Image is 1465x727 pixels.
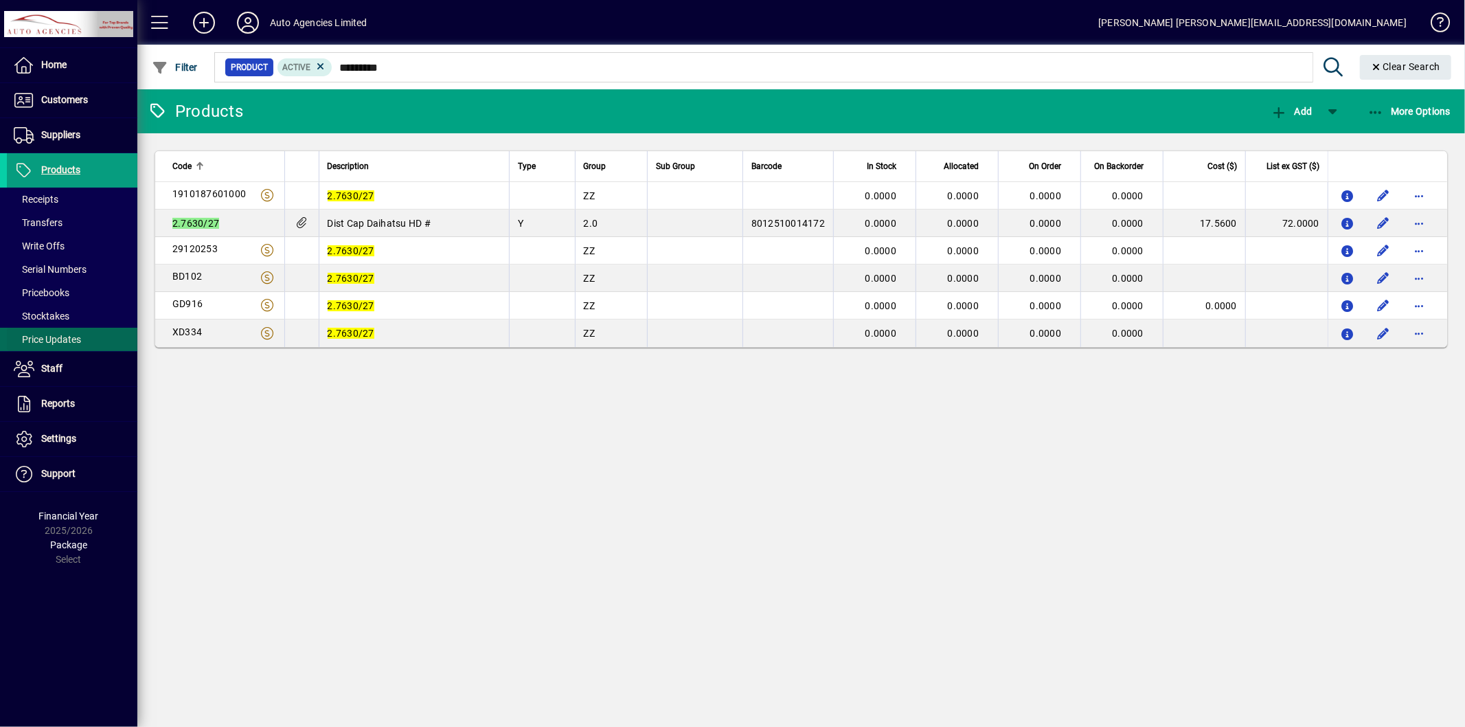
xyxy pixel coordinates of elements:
em: 2.7630/27 [328,328,374,339]
a: Suppliers [7,118,137,153]
span: 2.0 [584,218,598,229]
span: Receipts [14,194,58,205]
span: Home [41,59,67,70]
span: 0.0000 [948,245,979,256]
span: 0.0000 [1030,218,1062,229]
a: Reports [7,387,137,421]
button: Clear [1360,55,1452,80]
span: 0.0000 [1113,328,1144,339]
span: Product [231,60,268,74]
td: 72.0000 [1245,210,1328,237]
button: Edit [1372,212,1394,234]
button: Profile [226,10,270,35]
span: Support [41,468,76,479]
span: 0.0000 [1113,218,1144,229]
em: 2.7630/27 [328,190,374,201]
span: 0.0000 [1113,190,1144,201]
a: Settings [7,422,137,456]
span: In Stock [867,159,896,174]
button: Add [182,10,226,35]
span: ZZ [584,273,595,284]
a: Write Offs [7,234,137,258]
span: 0.0000 [1113,273,1144,284]
span: More Options [1367,106,1451,117]
span: Allocated [944,159,979,174]
span: Description [328,159,370,174]
span: 0.0000 [865,300,897,311]
span: GD916 [172,298,203,309]
button: Edit [1372,267,1394,289]
span: 0.0000 [1030,245,1062,256]
span: Barcode [751,159,782,174]
span: Settings [41,433,76,444]
div: Sub Group [656,159,734,174]
button: More options [1408,240,1430,262]
div: On Order [1007,159,1074,174]
span: ZZ [584,328,595,339]
td: 17.5600 [1163,210,1245,237]
span: Serial Numbers [14,264,87,275]
div: Barcode [751,159,825,174]
span: Filter [152,62,198,73]
div: In Stock [842,159,909,174]
a: Support [7,457,137,491]
a: Home [7,48,137,82]
span: Stocktakes [14,311,69,322]
span: 1910187601000 [172,188,246,199]
span: Customers [41,94,88,105]
span: Products [41,164,80,175]
span: ZZ [584,190,595,201]
span: Clear Search [1371,61,1441,72]
button: More options [1408,267,1430,289]
div: Type [518,159,567,174]
span: 0.0000 [948,273,979,284]
span: 0.0000 [865,245,897,256]
div: Description [328,159,501,174]
div: Allocated [924,159,991,174]
button: Edit [1372,295,1394,317]
button: Edit [1372,322,1394,344]
span: Price Updates [14,334,81,345]
button: Edit [1372,240,1394,262]
a: Pricebooks [7,281,137,304]
div: Code [172,159,276,174]
span: 8012510014172 [751,218,825,229]
a: Price Updates [7,328,137,351]
span: On Order [1029,159,1061,174]
span: BD102 [172,271,202,282]
span: XD334 [172,326,202,337]
button: Edit [1372,185,1394,207]
em: 2.7630/27 [328,245,374,256]
td: 0.0000 [1163,292,1245,320]
span: 0.0000 [865,190,897,201]
button: More options [1408,295,1430,317]
span: 0.0000 [948,190,979,201]
span: Y [518,218,523,229]
span: Package [50,539,87,550]
span: 0.0000 [948,218,979,229]
span: 0.0000 [1030,190,1062,201]
a: Transfers [7,211,137,234]
button: More options [1408,212,1430,234]
button: Add [1267,99,1315,124]
a: Customers [7,83,137,118]
span: Pricebooks [14,287,69,298]
span: 0.0000 [1030,328,1062,339]
div: Auto Agencies Limited [270,12,367,34]
span: Financial Year [39,511,99,522]
div: On Backorder [1089,159,1156,174]
span: Dist Cap Daihatsu HD # [328,218,431,229]
button: More options [1408,185,1430,207]
span: Code [172,159,192,174]
button: Filter [148,55,201,80]
em: 2.7630/27 [328,300,374,311]
span: Reports [41,398,75,409]
button: More options [1408,322,1430,344]
span: 0.0000 [865,218,897,229]
a: Stocktakes [7,304,137,328]
span: List ex GST ($) [1267,159,1319,174]
div: [PERSON_NAME] [PERSON_NAME][EMAIL_ADDRESS][DOMAIN_NAME] [1098,12,1407,34]
div: Group [584,159,639,174]
span: 0.0000 [1113,300,1144,311]
span: 0.0000 [948,328,979,339]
